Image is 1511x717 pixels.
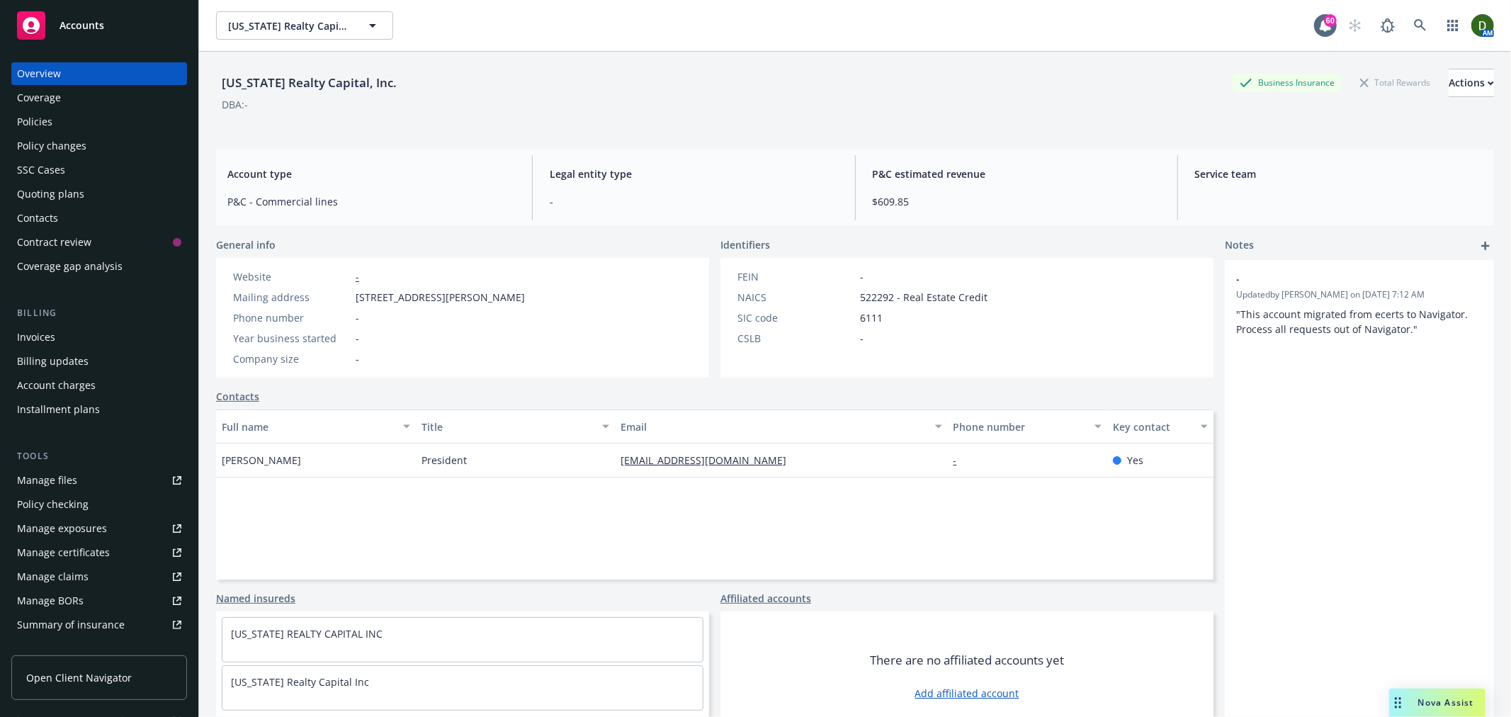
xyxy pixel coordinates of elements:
div: Coverage [17,86,61,109]
span: Yes [1127,453,1143,468]
img: photo [1471,14,1494,37]
span: General info [216,237,276,252]
div: -Updatedby [PERSON_NAME] on [DATE] 7:12 AM"This account migrated from ecerts to Navigator. Proces... [1225,260,1494,348]
a: Manage certificates [11,541,187,564]
a: Report a Bug [1374,11,1402,40]
a: Invoices [11,326,187,349]
button: [US_STATE] Realty Capital, Inc. [216,11,393,40]
button: Title [416,410,616,444]
div: Email [621,419,926,434]
div: Full name [222,419,395,434]
span: - [860,331,864,346]
div: 60 [1324,14,1337,27]
div: NAICS [737,290,854,305]
a: Policy AI ingestions [11,638,187,660]
button: Nova Assist [1389,689,1485,717]
a: add [1477,237,1494,254]
div: Contacts [17,207,58,230]
span: - [356,351,359,366]
a: Coverage [11,86,187,109]
a: - [953,453,968,467]
div: Total Rewards [1353,74,1437,91]
span: President [421,453,467,468]
div: Drag to move [1389,689,1407,717]
div: Manage certificates [17,541,110,564]
div: SIC code [737,310,854,325]
div: Phone number [953,419,1086,434]
a: Search [1406,11,1434,40]
span: $609.85 [873,194,1160,209]
div: Key contact [1113,419,1192,434]
a: Account charges [11,374,187,397]
div: Invoices [17,326,55,349]
a: Installment plans [11,398,187,421]
span: P&C estimated revenue [873,166,1160,181]
span: Account type [227,166,515,181]
div: Billing updates [17,350,89,373]
div: Quoting plans [17,183,84,205]
div: CSLB [737,331,854,346]
div: Tools [11,449,187,463]
a: Manage exposures [11,517,187,540]
span: - [550,194,837,209]
span: Identifiers [720,237,770,252]
div: Billing [11,306,187,320]
a: [EMAIL_ADDRESS][DOMAIN_NAME] [621,453,798,467]
span: There are no affiliated accounts yet [870,652,1064,669]
a: Manage BORs [11,589,187,612]
span: - [1236,271,1446,286]
span: 6111 [860,310,883,325]
a: SSC Cases [11,159,187,181]
div: Manage exposures [17,517,107,540]
span: Updated by [PERSON_NAME] on [DATE] 7:12 AM [1236,288,1483,301]
a: Accounts [11,6,187,45]
a: [US_STATE] REALTY CAPITAL INC [231,627,383,640]
a: Quoting plans [11,183,187,205]
a: Add affiliated account [915,686,1019,701]
div: DBA: - [222,97,248,112]
div: Year business started [233,331,350,346]
span: Nova Assist [1418,696,1474,708]
a: [US_STATE] Realty Capital Inc [231,675,369,689]
div: SSC Cases [17,159,65,181]
div: Company size [233,351,350,366]
span: Open Client Navigator [26,670,132,685]
a: Contract review [11,231,187,254]
span: [PERSON_NAME] [222,453,301,468]
a: Coverage gap analysis [11,255,187,278]
a: Policies [11,111,187,133]
a: Policy checking [11,493,187,516]
span: Notes [1225,237,1254,254]
div: Installment plans [17,398,100,421]
div: Mailing address [233,290,350,305]
span: P&C - Commercial lines [227,194,515,209]
div: [US_STATE] Realty Capital, Inc. [216,74,402,92]
a: Start snowing [1341,11,1369,40]
a: Affiliated accounts [720,591,811,606]
span: - [356,331,359,346]
span: [STREET_ADDRESS][PERSON_NAME] [356,290,525,305]
div: Website [233,269,350,284]
div: Policy changes [17,135,86,157]
a: Manage files [11,469,187,492]
span: Accounts [60,20,104,31]
span: Service team [1195,166,1483,181]
div: Business Insurance [1233,74,1342,91]
div: Manage files [17,469,77,492]
div: Phone number [233,310,350,325]
a: Switch app [1439,11,1467,40]
div: FEIN [737,269,854,284]
a: Billing updates [11,350,187,373]
button: Phone number [948,410,1107,444]
div: Title [421,419,594,434]
a: Contacts [11,207,187,230]
span: - [860,269,864,284]
div: Manage BORs [17,589,84,612]
div: Overview [17,62,61,85]
div: Account charges [17,374,96,397]
div: Actions [1449,69,1494,96]
span: - [356,310,359,325]
div: Manage claims [17,565,89,588]
div: Policy checking [17,493,89,516]
span: 522292 - Real Estate Credit [860,290,987,305]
